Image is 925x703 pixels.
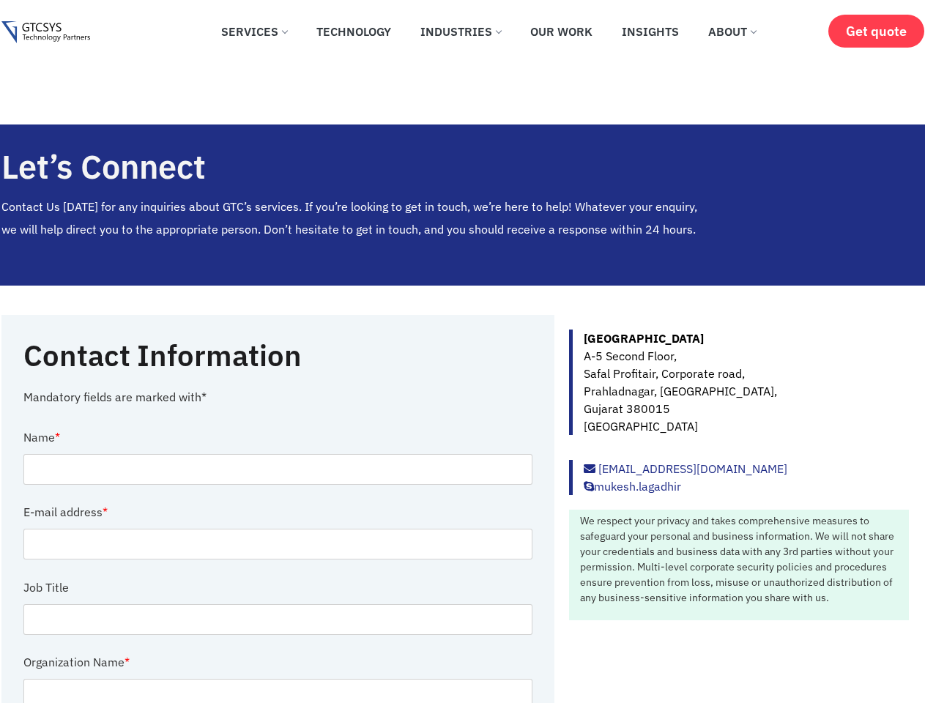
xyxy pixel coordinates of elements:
a: Technology [305,15,402,48]
p: A-5 Second Floor, Safal Profitair, Corporate road, Prahladnagar, [GEOGRAPHIC_DATA], Gujarat 38001... [584,330,909,435]
a: Services [210,15,298,48]
h2: Contact Information [23,337,492,373]
label: E-mail address [23,495,108,529]
a: [EMAIL_ADDRESS][DOMAIN_NAME] [584,461,787,476]
a: Get quote [828,15,924,48]
label: Name [23,420,60,454]
strong: [GEOGRAPHIC_DATA] [584,331,704,346]
h3: Let’s Connect [1,149,713,185]
span: Get quote [846,23,907,39]
p: We respect your privacy and takes comprehensive measures to safeguard your personal and business ... [580,513,905,606]
label: Organization Name [23,645,130,679]
a: mukesh.lagadhir [584,479,681,494]
p: Contact Us [DATE] for any inquiries about GTC’s services. If you’re looking to get in touch, we’r... [1,196,713,240]
a: Industries [409,15,512,48]
a: Insights [611,15,690,48]
div: Mandatory fields are marked with* [23,388,533,406]
a: About [697,15,767,48]
label: Job Title [23,570,69,604]
a: Our Work [519,15,603,48]
img: Gtcsys logo [1,21,90,44]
